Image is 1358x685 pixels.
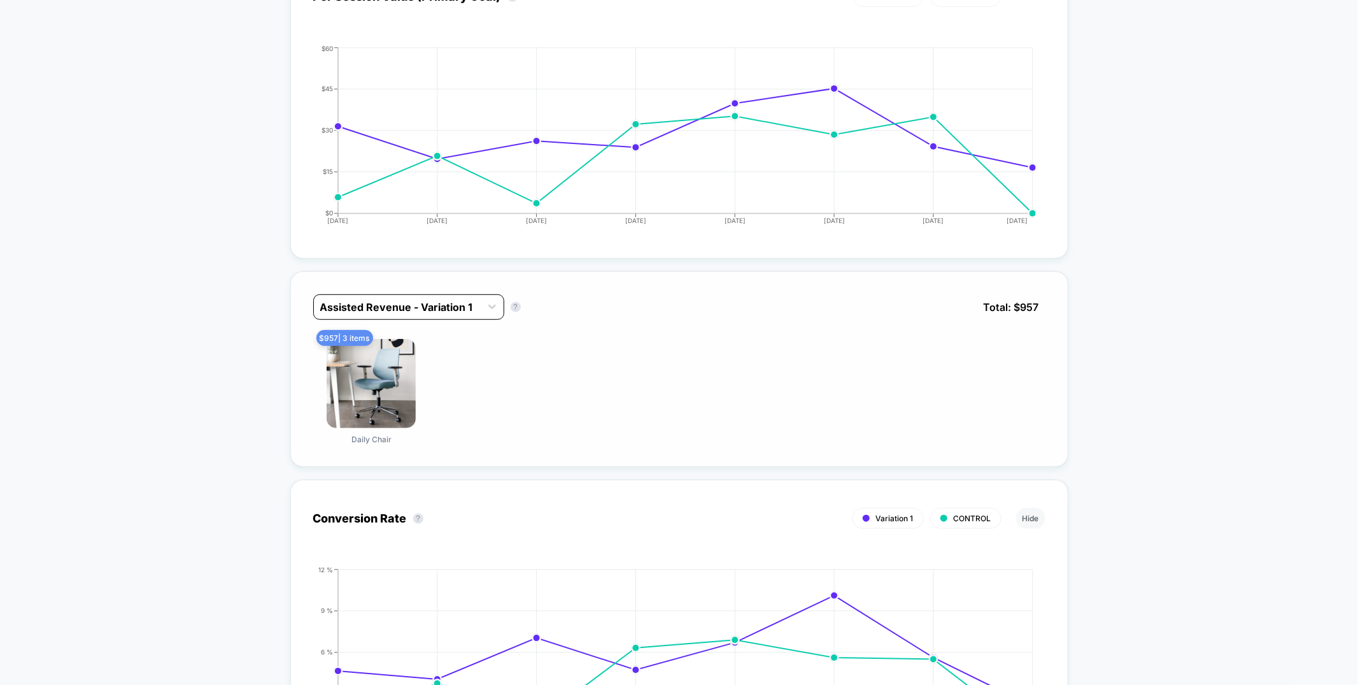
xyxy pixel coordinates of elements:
span: CONTROL [954,514,991,523]
tspan: 12 % [318,566,333,573]
tspan: [DATE] [327,217,348,224]
span: Variation 1 [876,514,914,523]
tspan: [DATE] [824,217,845,224]
tspan: $15 [323,168,333,175]
button: ? [413,514,423,524]
tspan: [DATE] [923,217,944,224]
tspan: [DATE] [427,217,448,224]
tspan: [DATE] [625,217,646,224]
div: PER_SESSION_VALUE [301,45,1033,236]
tspan: [DATE] [725,217,746,224]
img: Daily Chair [327,339,416,428]
span: Daily Chair [351,435,392,444]
tspan: $45 [322,85,333,92]
tspan: $0 [325,209,333,217]
tspan: [DATE] [1007,217,1028,224]
tspan: $30 [322,126,333,134]
span: Total: $ 957 [977,294,1045,320]
span: $ 957 | 3 items [316,330,373,346]
button: ? [511,302,521,312]
tspan: $60 [322,44,333,52]
tspan: [DATE] [526,217,547,224]
tspan: 9 % [321,607,333,614]
tspan: 6 % [321,648,333,656]
button: Hide [1016,508,1045,529]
